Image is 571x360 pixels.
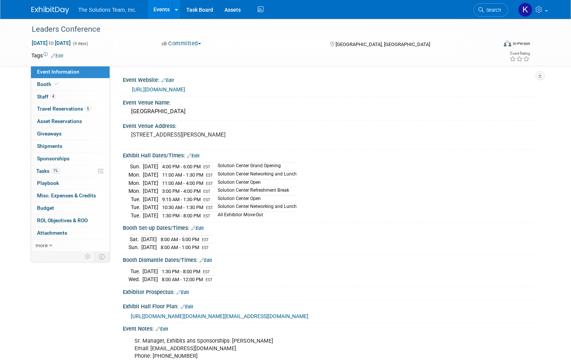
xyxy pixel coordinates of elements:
div: Exhibit Hall Dates/Times: [123,150,540,160]
td: [DATE] [142,267,158,275]
span: EST [206,173,213,178]
span: Attachments [37,230,67,236]
a: more [31,240,110,252]
span: Tasks [36,168,60,174]
a: Asset Reservations [31,115,110,128]
td: Solution Center Open [213,179,297,187]
span: EST [206,181,213,186]
a: Edit [156,326,168,332]
td: Mon. [128,171,143,179]
div: Event Venue Name: [123,97,540,106]
span: 5 [85,106,91,112]
div: In-Person [512,41,530,46]
img: ExhibitDay [31,6,69,14]
a: Edit [181,304,193,309]
span: Budget [37,205,54,211]
div: Event Notes: [123,323,540,333]
td: [DATE] [141,235,157,243]
td: [DATE] [143,211,158,219]
span: Event Information [37,69,79,75]
span: EST [203,214,210,218]
td: Wed. [128,275,142,283]
span: 3:00 PM - 4:00 PM [162,188,201,194]
td: [DATE] [143,163,158,171]
div: Event Venue Address: [123,120,540,130]
span: Booth [37,81,60,87]
td: Sun. [128,163,143,171]
td: [DATE] [143,187,158,195]
a: ROI, Objectives & ROO [31,215,110,227]
img: Kaelon Harris [518,3,532,17]
a: Event Information [31,66,110,78]
a: Misc. Expenses & Credits [31,190,110,202]
a: Attachments [31,227,110,239]
pre: [STREET_ADDRESS][PERSON_NAME] [131,131,288,138]
a: Giveaways [31,128,110,140]
span: EST [203,197,210,202]
a: [URL][DOMAIN_NAME][DOMAIN_NAME][EMAIL_ADDRESS][DOMAIN_NAME] [131,313,308,319]
a: Shipments [31,140,110,152]
td: Mon. [128,187,143,195]
div: Booth Dismantle Dates/Times: [123,254,540,264]
td: Solution Center Open [213,195,297,203]
a: Budget [31,202,110,214]
td: Tue. [128,195,143,203]
div: Leaders Conference [29,23,488,36]
span: 4 [50,94,56,99]
a: Edit [176,290,189,295]
td: Solution Center Networking and Lunch [213,171,297,179]
a: Edit [187,153,200,158]
span: Shipments [37,143,62,149]
div: [GEOGRAPHIC_DATA] [128,106,534,117]
span: [GEOGRAPHIC_DATA], [GEOGRAPHIC_DATA] [336,42,430,47]
a: Edit [51,53,63,58]
span: [DATE] [DATE] [31,40,71,46]
span: Sponsorships [37,155,70,162]
a: Sponsorships [31,153,110,165]
span: EST [203,165,210,169]
td: Toggle Event Tabs [94,252,110,262]
div: Booth Set-up Dates/Times: [123,222,540,232]
img: Format-Inperson.png [504,40,511,46]
span: EST [203,189,210,194]
td: [DATE] [143,203,158,212]
span: Giveaways [37,131,62,137]
span: EST [202,245,209,250]
span: EST [206,205,213,210]
td: Sun. [128,243,141,251]
td: Tue. [128,203,143,212]
td: All Exhibitor Move-Out [213,211,297,219]
span: Staff [37,94,56,100]
a: Edit [200,258,212,263]
span: 8:00 AM - 12:00 PM [162,277,203,282]
div: Exhibitor Prospectus: [123,286,540,296]
span: EST [206,277,213,282]
span: The Solutions Team, Inc. [78,7,136,13]
a: Edit [191,226,204,231]
span: 1% [51,168,60,174]
td: Solution Center Networking and Lunch [213,203,297,212]
a: Travel Reservations5 [31,103,110,115]
span: ROI, Objectives & ROO [37,217,88,223]
span: (4 days) [72,41,88,46]
span: Playbook [37,180,59,186]
span: 8:00 AM - 1:00 PM [161,245,199,250]
span: EST [202,237,209,242]
td: [DATE] [141,243,157,251]
a: [URL][DOMAIN_NAME] [132,86,185,92]
span: more [36,242,48,248]
td: [DATE] [143,171,158,179]
span: Asset Reservations [37,118,82,124]
span: 11:00 AM - 4:00 PM [162,180,203,186]
span: 4:00 PM - 6:00 PM [162,164,201,169]
span: 11:00 AM - 1:30 PM [162,172,203,178]
button: Committed [159,40,204,48]
td: Tue. [128,267,142,275]
span: 10:30 AM - 1:30 PM [162,205,203,210]
span: Misc. Expenses & Credits [37,192,96,198]
span: 9:15 AM - 1:30 PM [162,197,201,202]
a: Booth [31,78,110,91]
span: Search [484,7,501,13]
div: Exhibit Hall Floor Plan: [123,301,540,311]
a: Edit [161,78,174,83]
